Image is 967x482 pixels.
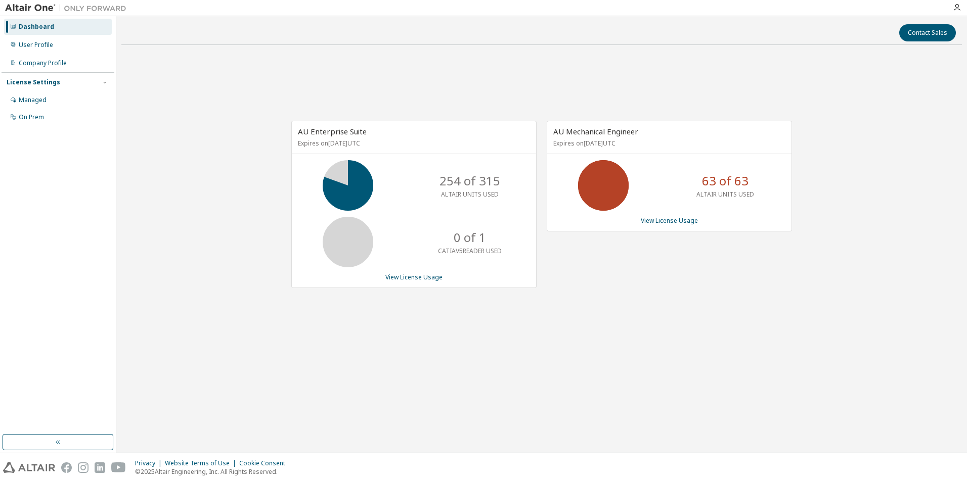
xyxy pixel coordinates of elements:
[553,126,638,136] span: AU Mechanical Engineer
[239,459,291,467] div: Cookie Consent
[19,113,44,121] div: On Prem
[61,462,72,473] img: facebook.svg
[441,190,499,199] p: ALTAIR UNITS USED
[385,273,443,281] a: View License Usage
[641,216,698,225] a: View License Usage
[702,172,749,189] p: 63 of 63
[3,462,55,473] img: altair_logo.svg
[438,247,502,255] p: CATIAV5READER USED
[439,172,500,189] p: 254 of 315
[5,3,131,13] img: Altair One
[19,41,53,49] div: User Profile
[19,23,54,31] div: Dashboard
[7,78,60,86] div: License Settings
[111,462,126,473] img: youtube.svg
[135,467,291,476] p: © 2025 Altair Engineering, Inc. All Rights Reserved.
[553,139,783,148] p: Expires on [DATE] UTC
[78,462,89,473] img: instagram.svg
[95,462,105,473] img: linkedin.svg
[165,459,239,467] div: Website Terms of Use
[19,59,67,67] div: Company Profile
[135,459,165,467] div: Privacy
[454,229,486,246] p: 0 of 1
[298,139,528,148] p: Expires on [DATE] UTC
[19,96,47,104] div: Managed
[899,24,956,41] button: Contact Sales
[298,126,367,136] span: AU Enterprise Suite
[696,190,754,199] p: ALTAIR UNITS USED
